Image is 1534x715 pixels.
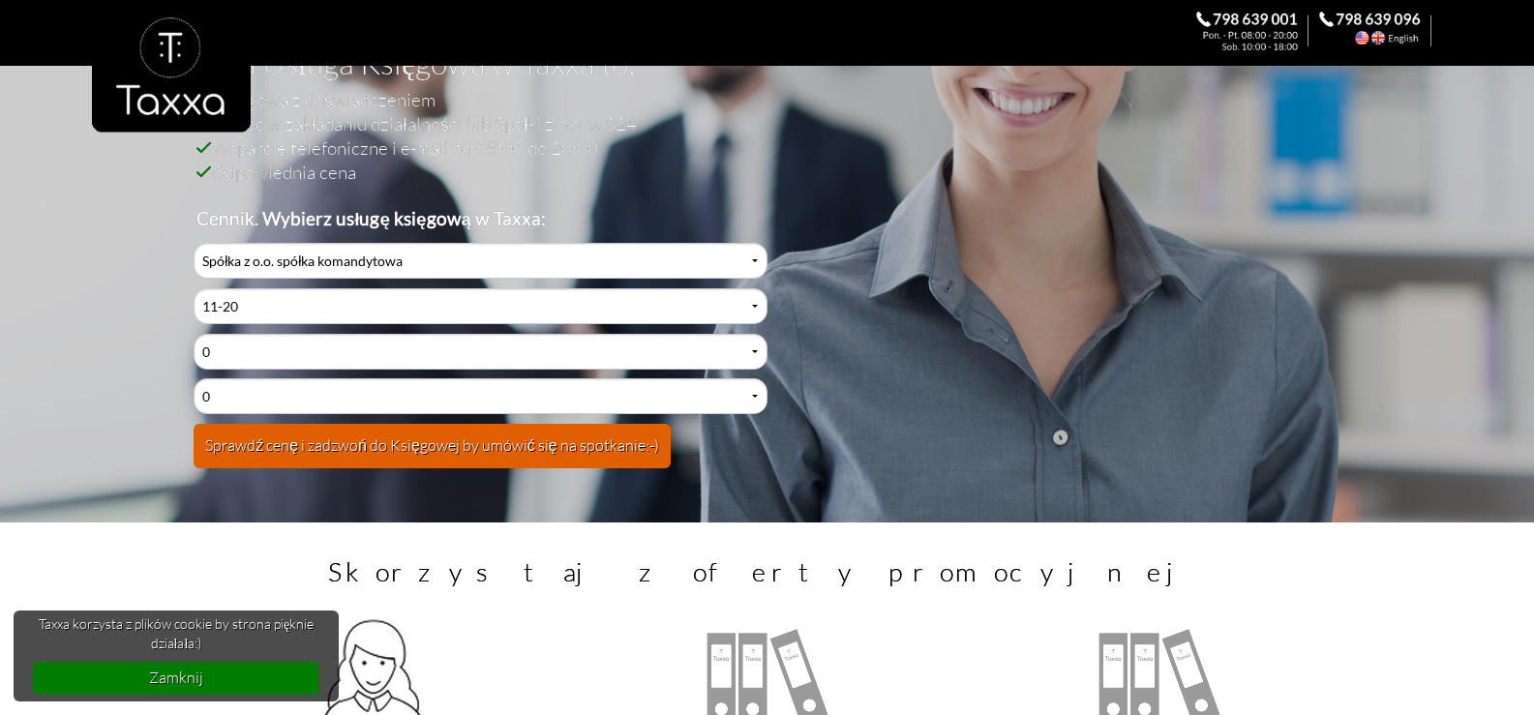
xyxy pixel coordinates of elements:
[1196,12,1319,50] div: Zadzwoń do Księgowej. 798 639 001
[1319,12,1442,50] div: Call the Accountant. 798 639 096
[33,662,320,694] a: dismiss cookie message
[14,611,339,701] div: cookieconsent
[196,207,546,229] b: Cennik. Wybierz usługę księgową w Taxxa:
[33,614,320,652] span: Taxxa korzysta z plików cookie by strona pięknie działała:)
[194,243,767,480] div: Cennik Usług Księgowych Przyjaznej Księgowej w Biurze Rachunkowym Taxxa
[194,424,671,468] button: Sprawdź cenę i zadzwoń do Księgowej by umówić się na spotkanie:-)
[266,555,1268,588] h3: Skorzystaj z oferty promocyjnej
